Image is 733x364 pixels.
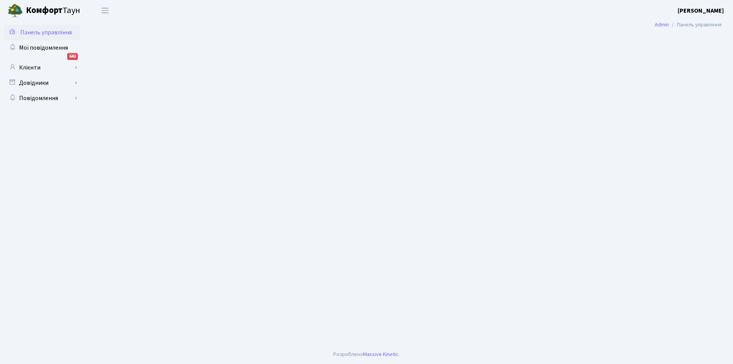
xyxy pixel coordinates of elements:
[19,44,68,52] span: Мої повідомлення
[26,4,63,16] b: Комфорт
[8,3,23,18] img: logo.png
[333,350,400,359] div: Розроблено .
[4,25,80,40] a: Панель управління
[26,4,80,17] span: Таун
[669,21,722,29] li: Панель управління
[4,60,80,75] a: Клієнти
[95,4,115,17] button: Переключити навігацію
[643,17,733,33] nav: breadcrumb
[678,6,724,15] a: [PERSON_NAME]
[655,21,669,29] a: Admin
[20,28,72,37] span: Панель управління
[4,75,80,91] a: Довідники
[67,53,78,60] div: 642
[4,91,80,106] a: Повідомлення
[363,350,399,358] a: Massive Kinetic
[4,40,80,55] a: Мої повідомлення642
